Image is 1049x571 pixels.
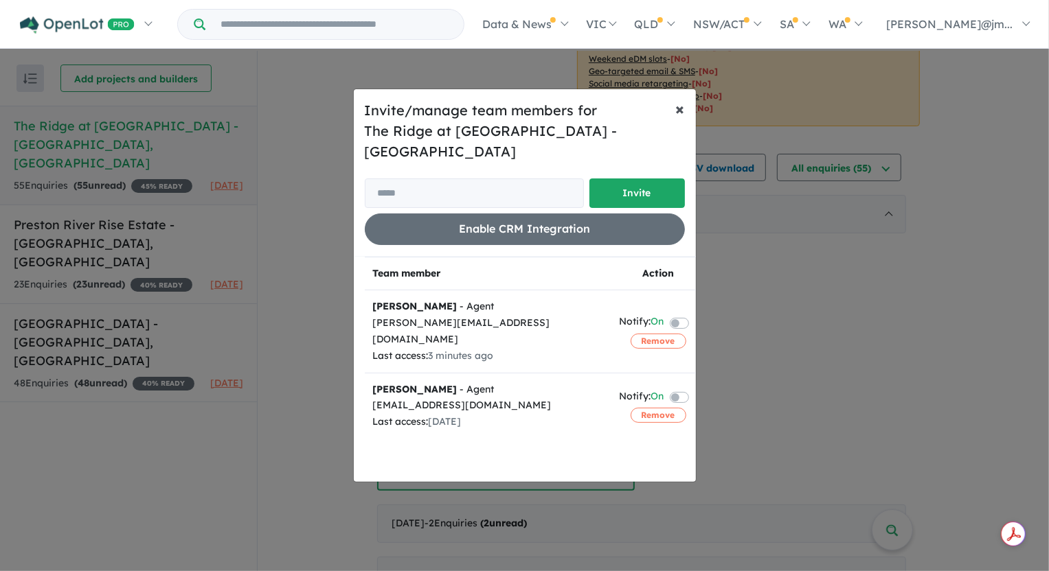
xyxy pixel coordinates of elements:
[373,315,603,348] div: [PERSON_NAME][EMAIL_ADDRESS][DOMAIN_NAME]
[373,299,603,315] div: - Agent
[620,388,664,407] div: Notify:
[373,414,603,430] div: Last access:
[886,17,1013,31] span: [PERSON_NAME]@jm...
[373,348,603,364] div: Last access:
[651,314,664,332] span: On
[365,257,611,290] th: Team member
[620,314,664,332] div: Notify:
[429,349,494,362] span: 3 minutes ago
[373,383,458,395] strong: [PERSON_NAME]
[676,98,685,119] span: ×
[611,257,706,290] th: Action
[365,100,685,162] h5: Invite/manage team members for The Ridge at [GEOGRAPHIC_DATA] - [GEOGRAPHIC_DATA]
[631,408,686,423] button: Remove
[651,388,664,407] span: On
[373,300,458,312] strong: [PERSON_NAME]
[365,213,685,244] button: Enable CRM Integration
[208,10,461,39] input: Try estate name, suburb, builder or developer
[20,16,135,34] img: Openlot PRO Logo White
[429,415,462,428] span: [DATE]
[589,178,685,208] button: Invite
[373,397,603,414] div: [EMAIL_ADDRESS][DOMAIN_NAME]
[631,334,686,349] button: Remove
[373,382,603,398] div: - Agent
